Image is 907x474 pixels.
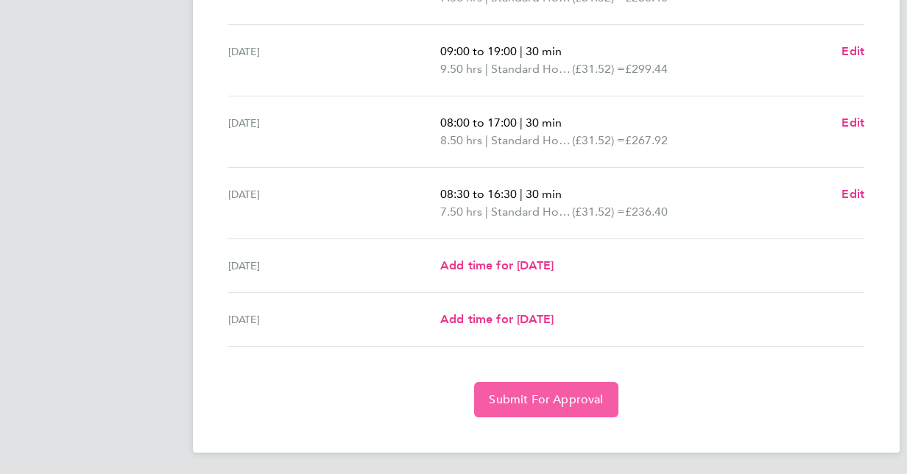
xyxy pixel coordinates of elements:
span: | [520,116,523,130]
span: 09:00 to 19:00 [440,44,517,58]
span: | [520,187,523,201]
span: 30 min [526,116,562,130]
a: Add time for [DATE] [440,257,554,275]
span: £299.44 [625,62,668,76]
div: [DATE] [228,185,440,221]
a: Edit [841,185,864,203]
span: £236.40 [625,205,668,219]
span: | [485,62,488,76]
a: Edit [841,43,864,60]
span: Edit [841,187,864,201]
div: [DATE] [228,43,440,78]
span: | [520,44,523,58]
span: Standard Hourly [491,203,572,221]
span: (£31.52) = [572,62,625,76]
span: 30 min [526,44,562,58]
span: | [485,205,488,219]
span: 08:30 to 16:30 [440,187,517,201]
span: (£31.52) = [572,133,625,147]
span: Submit For Approval [489,392,603,407]
span: Add time for [DATE] [440,312,554,326]
div: [DATE] [228,257,440,275]
span: Standard Hourly [491,132,572,149]
span: Standard Hourly [491,60,572,78]
span: 30 min [526,187,562,201]
span: 08:00 to 17:00 [440,116,517,130]
div: [DATE] [228,311,440,328]
span: Edit [841,44,864,58]
a: Edit [841,114,864,132]
span: | [485,133,488,147]
div: [DATE] [228,114,440,149]
span: 7.50 hrs [440,205,482,219]
span: 9.50 hrs [440,62,482,76]
a: Add time for [DATE] [440,311,554,328]
span: Edit [841,116,864,130]
span: 8.50 hrs [440,133,482,147]
span: Add time for [DATE] [440,258,554,272]
span: £267.92 [625,133,668,147]
button: Submit For Approval [474,382,618,417]
span: (£31.52) = [572,205,625,219]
